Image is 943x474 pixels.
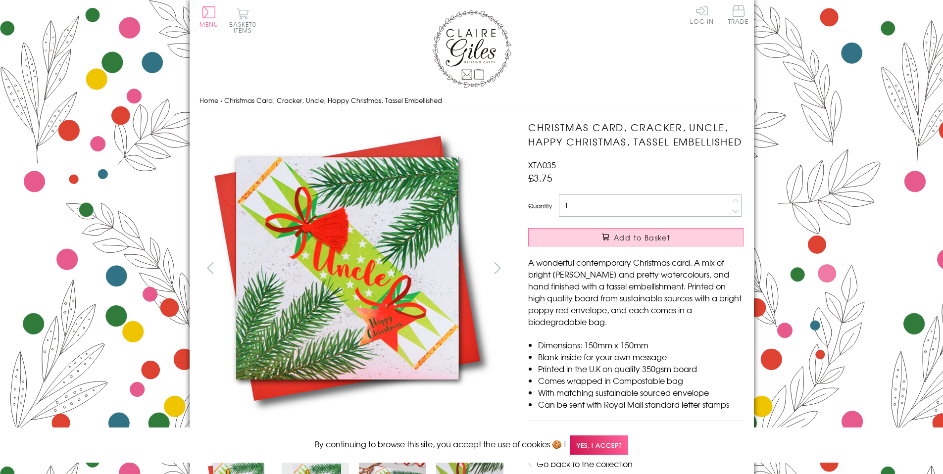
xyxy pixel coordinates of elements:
[538,375,744,386] li: Comes wrapped in Compostable bag
[614,233,670,242] span: Add to Basket
[528,256,744,328] p: A wonderful contemporary Christmas card. A mix of bright [PERSON_NAME] and pretty watercolours, a...
[528,201,552,210] label: Quantity
[199,95,218,105] a: Home
[432,10,511,88] img: Claire Giles Greetings Cards
[199,20,219,29] span: Menu
[234,20,256,35] span: 0 items
[538,363,744,375] li: Printed in the U.K on quality 350gsm board
[199,257,222,279] button: prev
[538,398,744,410] li: Can be sent with Royal Mail standard letter stamps
[728,5,749,24] span: Trade
[199,6,219,27] button: Menu
[486,257,508,279] button: next
[538,339,744,351] li: Dimensions: 150mm x 150mm
[538,351,744,363] li: Blank inside for your own message
[199,91,744,111] nav: breadcrumbs
[537,458,633,470] a: Go back to the collection
[199,120,496,417] img: Christmas Card, Cracker, Uncle, Happy Christmas, Tassel Embellished
[528,228,744,246] button: Add to Basket
[528,171,552,185] span: £3.75
[528,159,556,171] span: XTA035
[538,386,744,398] li: With matching sustainable sourced envelope
[728,5,749,26] a: Trade
[229,8,256,33] button: Basket0 items
[224,95,442,105] span: Christmas Card, Cracker, Uncle, Happy Christmas, Tassel Embellished
[508,120,805,417] img: Christmas Card, Cracker, Uncle, Happy Christmas, Tassel Embellished
[690,5,714,24] a: Log In
[528,120,744,149] h1: Christmas Card, Cracker, Uncle, Happy Christmas, Tassel Embellished
[220,95,222,105] span: ›
[570,435,628,455] span: Yes, I accept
